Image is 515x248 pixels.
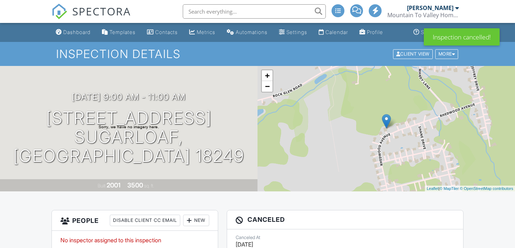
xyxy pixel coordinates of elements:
[393,49,433,59] div: Client View
[407,4,453,11] div: [PERSON_NAME]
[227,210,463,229] h3: Canceled
[183,4,326,19] input: Search everything...
[435,49,458,59] div: More
[52,210,218,231] h3: People
[53,26,93,39] a: Dashboard
[367,29,383,35] div: Profile
[107,181,121,189] div: 2001
[427,186,438,191] a: Leaflet
[155,29,178,35] div: Contacts
[236,29,268,35] div: Automations
[421,29,459,35] div: Support Center
[224,26,270,39] a: Automations (Basic)
[99,26,138,39] a: Templates
[56,48,459,60] h1: Inspection Details
[392,51,435,56] a: Client View
[144,26,181,39] a: Contacts
[186,26,218,39] a: Metrics
[262,70,273,81] a: Zoom in
[127,181,143,189] div: 3500
[411,26,462,39] a: Support Center
[109,29,136,35] div: Templates
[316,26,351,39] a: Calendar
[60,236,209,244] p: No inspector assigned to this inspection
[387,11,459,19] div: Mountain To Valley Home Inspections, LLC.
[144,183,154,189] span: sq. ft.
[11,109,246,165] h1: [STREET_ADDRESS] SUGARLOAF, [GEOGRAPHIC_DATA] 18249
[236,235,455,240] div: Canceled At
[440,186,459,191] a: © MapTiler
[72,4,131,19] span: SPECTORA
[425,186,515,192] div: |
[460,186,513,191] a: © OpenStreetMap contributors
[51,10,131,25] a: SPECTORA
[98,183,106,189] span: Built
[51,4,67,19] img: The Best Home Inspection Software - Spectora
[424,28,500,46] div: Inspection cancelled!
[325,29,348,35] div: Calendar
[262,81,273,92] a: Zoom out
[63,29,90,35] div: Dashboard
[197,29,215,35] div: Metrics
[110,215,180,226] div: Disable Client CC Email
[357,26,386,39] a: Company Profile
[276,26,310,39] a: Settings
[72,92,186,102] h3: [DATE] 9:00 am - 11:00 am
[183,215,209,226] div: New
[286,29,307,35] div: Settings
